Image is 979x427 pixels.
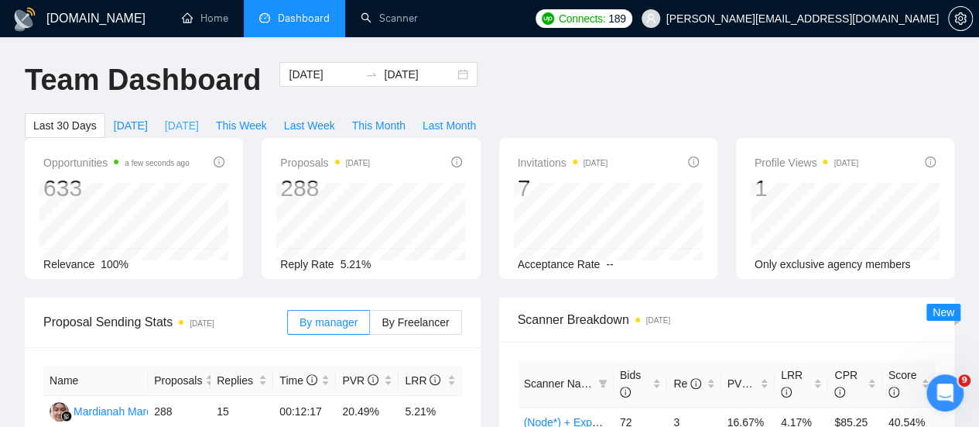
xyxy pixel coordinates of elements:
span: Time [279,374,317,387]
button: This Month [344,113,414,138]
span: [DATE] [165,117,199,134]
th: Replies [211,366,273,396]
span: Score [888,369,917,398]
img: upwork-logo.png [542,12,554,25]
span: 189 [608,10,625,27]
time: [DATE] [646,316,670,325]
span: Dashboard [278,12,330,25]
img: logo [12,7,37,32]
span: info-circle [368,374,378,385]
span: Profile Views [755,153,858,172]
button: setting [948,6,973,31]
span: info-circle [834,387,845,398]
span: This Week [216,117,267,134]
span: Last Month [423,117,476,134]
a: homeHome [182,12,228,25]
div: 288 [280,174,370,203]
button: Last 30 Days [25,113,105,138]
span: Re [673,377,701,390]
input: End date [384,66,454,83]
button: [DATE] [105,113,156,138]
span: Proposal Sending Stats [43,312,287,332]
span: to [365,68,378,81]
span: info-circle [451,157,462,167]
time: [DATE] [834,159,857,167]
span: Reply Rate [280,258,334,270]
div: 1 [755,174,858,203]
span: info-circle [430,374,440,385]
span: 100% [101,258,128,270]
iframe: Intercom live chat [926,374,964,412]
button: [DATE] [156,113,207,138]
span: Scanner Breakdown [518,310,936,329]
span: LRR [405,374,440,387]
span: Bids [620,369,641,398]
span: info-circle [752,378,763,389]
time: a few seconds ago [125,159,189,167]
span: By manager [300,316,358,329]
span: info-circle [214,157,224,167]
span: Connects: [559,10,605,27]
span: This Month [352,117,406,134]
th: Proposals [148,366,211,396]
span: filter [598,379,608,388]
span: CPR [834,369,857,398]
span: setting [949,12,972,25]
time: [DATE] [346,159,370,167]
span: Proposals [154,372,202,389]
span: Relevance [43,258,94,270]
button: Last Month [414,113,484,138]
span: swap-right [365,68,378,81]
span: info-circle [690,378,701,389]
div: 633 [43,174,190,203]
span: user [645,13,656,24]
h1: Team Dashboard [25,62,261,98]
span: Opportunities [43,153,190,172]
img: MM [50,402,69,422]
span: -- [606,258,613,270]
button: This Week [207,113,276,138]
span: Proposals [280,153,370,172]
span: info-circle [306,374,317,385]
span: info-circle [620,387,631,398]
span: info-circle [925,157,936,167]
a: setting [948,12,973,25]
span: By Freelancer [382,316,449,329]
time: [DATE] [190,319,214,328]
span: LRR [781,369,803,398]
span: Acceptance Rate [518,258,601,270]
span: Only exclusive agency members [755,258,911,270]
time: [DATE] [584,159,608,167]
div: Mardianah Mardianah [74,403,179,420]
span: Last Week [284,117,335,134]
span: 9 [958,374,970,387]
a: MMMardianah Mardianah [50,405,179,417]
span: New [933,306,954,319]
span: PVR [342,374,378,387]
span: info-circle [888,387,899,398]
a: searchScanner [361,12,418,25]
img: gigradar-bm.png [61,411,72,422]
span: info-circle [688,157,699,167]
span: 5.21% [341,258,371,270]
input: Start date [289,66,359,83]
th: Name [43,366,148,396]
span: filter [595,372,611,395]
button: Last Week [276,113,344,138]
span: PVR [727,377,764,390]
span: Last 30 Days [33,117,97,134]
div: 7 [518,174,608,203]
span: Replies [217,372,255,389]
span: Invitations [518,153,608,172]
span: Scanner Name [524,377,596,390]
span: info-circle [781,387,792,398]
span: dashboard [259,12,270,23]
span: [DATE] [114,117,148,134]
